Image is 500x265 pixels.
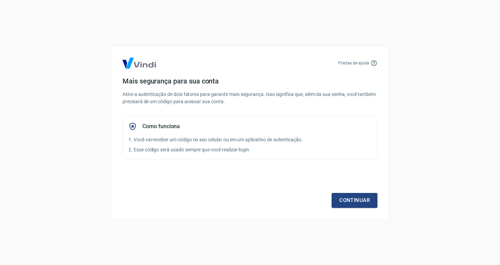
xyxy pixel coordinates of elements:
p: Precisa de ajuda [338,60,369,66]
img: Logo Vind [123,58,156,69]
a: Continuar [332,193,377,207]
p: 2. Esse código será usado sempre que você realizar login. [128,146,372,153]
h5: Como funciona [142,123,180,130]
p: 1. Você vai receber um código no seu celular ou em um aplicativo de autenticação. [128,136,372,143]
p: Ative a autenticação de dois fatores para garantir mais segurança. Isso significa que, além da su... [123,91,377,105]
h4: Mais segurança para sua conta [123,77,377,85]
